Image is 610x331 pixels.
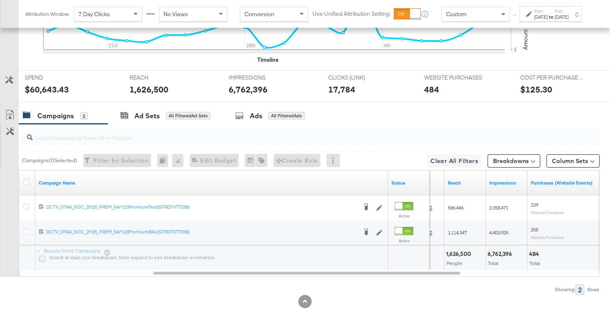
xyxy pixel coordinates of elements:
[447,260,462,266] span: People
[576,285,584,295] div: 2
[395,238,413,243] label: Active
[529,260,540,266] span: Total
[37,111,74,121] div: Campaigns
[555,14,569,20] div: [DATE]
[80,112,88,120] div: 2
[488,154,540,168] button: Breakdowns
[46,204,357,210] div: DCTV_DTAA_SOC_2H25_PREM_NA^Q3PremiumTest(STRDTV77258)
[488,250,515,258] div: 6,762,396
[446,10,466,18] span: Custom
[554,287,576,292] div: Showing:
[424,74,486,82] span: WEBSITE PURCHASES
[268,112,305,119] div: All Filtered Ads
[250,111,262,121] div: Ads
[424,83,439,95] div: 484
[446,250,473,258] div: 1,626,500
[531,180,607,186] a: The number of times a purchase was made tracked by your Custom Audience pixel on your website aft...
[520,74,583,82] span: COST PER PURCHASE (WEBSITE EVENTS)
[25,74,87,82] span: SPEND
[163,10,188,18] span: No Views
[46,204,357,212] a: DCTV_DTAA_SOC_2H25_PREM_NA^Q3PremiumTest(STRDTV77258)
[78,10,110,18] span: 7 Day Clicks
[166,112,210,119] div: All Filtered Ad Sets
[534,8,548,14] label: Start:
[587,287,600,292] div: Rows
[511,14,519,17] span: ↑
[555,8,569,14] label: End:
[489,204,508,211] span: 2,358,471
[534,14,548,20] div: [DATE]
[395,213,413,219] label: Active
[25,83,69,95] div: $60,643.43
[448,229,467,236] span: 1,114,347
[448,204,464,211] span: 586,446
[430,156,478,166] span: Clear All Filters
[529,250,542,258] div: 484
[46,229,357,235] div: DCTV_DTAA_SOC_2H25_PREM_NA^Q3PremiumBAU(STRDTV77258)
[531,235,564,240] sub: Website Purchases
[229,83,268,95] div: 6,762,396
[448,180,483,186] a: The number of people your ad was served to.
[22,157,77,164] div: Campaigns ( 0 Selected)
[25,11,70,17] div: Attribution Window:
[547,154,600,168] button: Column Sets
[520,83,552,95] div: $125.30
[229,74,291,82] span: IMPRESSIONS
[129,74,192,82] span: REACH
[129,83,168,95] div: 1,626,500
[522,13,529,50] text: Amount (USD)
[134,111,160,121] div: Ad Sets
[489,229,508,236] span: 4,403,925
[489,180,524,186] a: The number of times your ad was served. On mobile apps an ad is counted as served the first time ...
[427,154,481,168] button: Clear All Filters
[531,202,538,208] span: 229
[244,10,274,18] span: Conversion
[328,74,390,82] span: CLICKS (LINK)
[257,56,278,64] div: Timeline
[548,14,555,20] strong: to
[391,180,426,186] a: Shows the current state of your Ad Campaign.
[531,226,538,233] span: 255
[531,210,564,215] sub: Website Purchases
[33,126,548,142] input: Search Campaigns by Name, ID or Objective
[157,154,172,167] div: 0
[312,10,390,18] label: Use Unified Attribution Setting:
[328,83,355,95] div: 17,784
[46,229,357,237] a: DCTV_DTAA_SOC_2H25_PREM_NA^Q3PremiumBAU(STRDTV77258)
[488,260,498,266] span: Total
[39,180,385,186] a: Your campaign name.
